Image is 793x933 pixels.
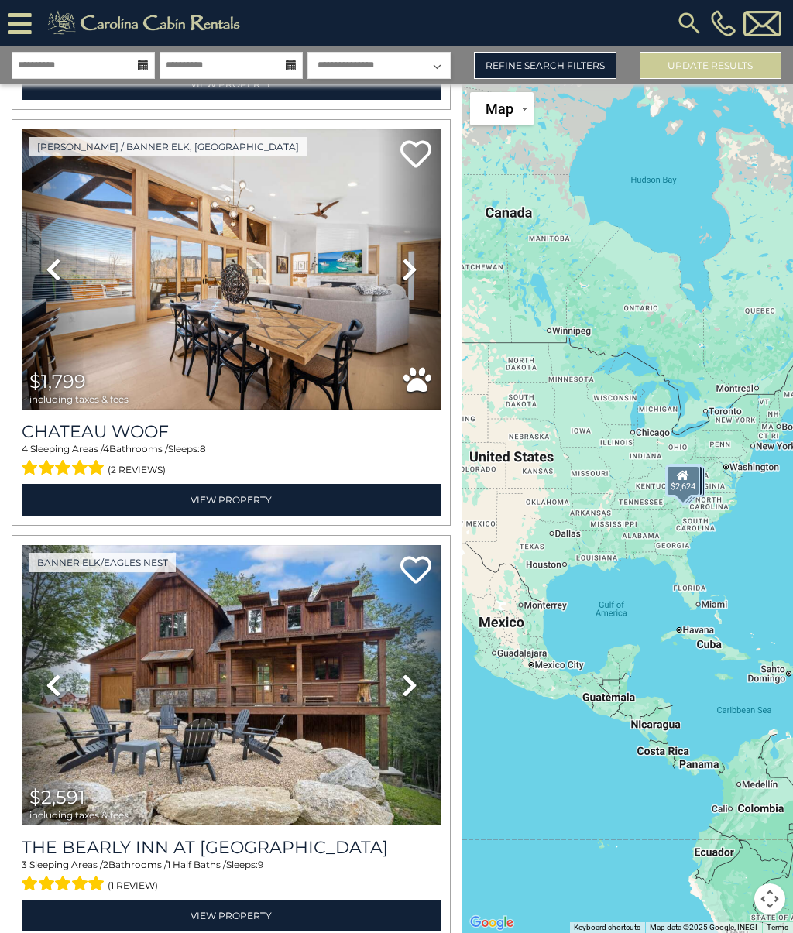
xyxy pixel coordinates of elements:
a: View Property [22,900,441,931]
a: View Property [22,484,441,516]
a: Chateau Woof [22,421,441,442]
img: search-regular.svg [675,9,703,37]
a: The Bearly Inn at [GEOGRAPHIC_DATA] [22,837,441,858]
div: $2,624 [665,465,699,496]
button: Change map style [470,92,534,125]
div: $3,665 [671,466,705,497]
span: 2 [103,859,108,870]
a: [PERSON_NAME] / Banner Elk, [GEOGRAPHIC_DATA] [29,137,307,156]
a: Add to favorites [400,139,431,172]
div: $3,292 [669,465,703,496]
span: Map [486,101,513,117]
span: 4 [22,443,28,454]
img: Khaki-logo.png [39,8,253,39]
span: $1,799 [29,370,86,393]
span: $2,591 [29,786,85,808]
span: 8 [200,443,206,454]
button: Update Results [640,52,781,79]
h3: The Bearly Inn at Eagles Nest [22,837,441,858]
div: Sleeping Areas / Bathrooms / Sleeps: [22,442,441,479]
span: (1 review) [108,876,158,896]
span: 1 Half Baths / [167,859,226,870]
a: Open this area in Google Maps (opens a new window) [466,913,517,933]
img: thumbnail_167078144.jpeg [22,545,441,826]
span: (2 reviews) [108,460,166,480]
button: Keyboard shortcuts [574,922,640,933]
a: Banner Elk/Eagles Nest [29,553,176,572]
span: Map data ©2025 Google, INEGI [650,923,757,931]
a: [PHONE_NUMBER] [707,10,740,36]
span: including taxes & fees [29,394,129,404]
img: Google [466,913,517,933]
div: $1,111 [668,464,702,495]
span: 3 [22,859,27,870]
a: Terms (opens in new tab) [767,923,788,931]
span: 4 [103,443,109,454]
div: $2,646 [666,465,700,496]
a: Add to favorites [400,554,431,588]
img: thumbnail_167987680.jpeg [22,129,441,410]
div: Sleeping Areas / Bathrooms / Sleeps: [22,858,441,895]
button: Map camera controls [754,883,785,914]
span: including taxes & fees [29,810,129,820]
a: Refine Search Filters [474,52,616,79]
span: 9 [258,859,263,870]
